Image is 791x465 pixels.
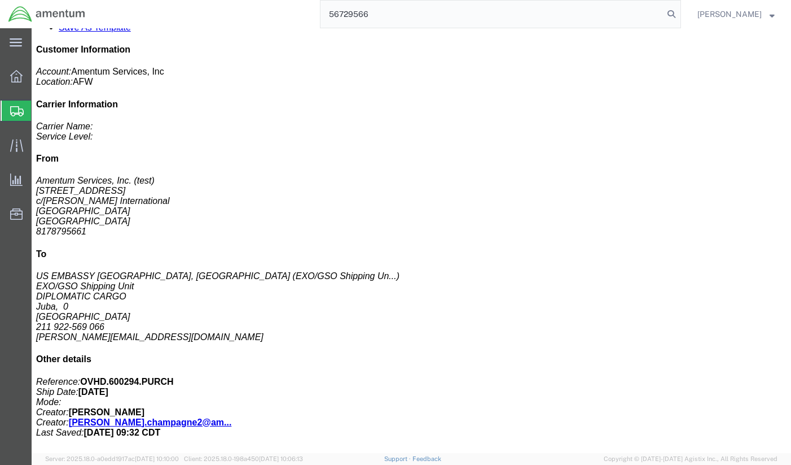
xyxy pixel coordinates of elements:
[320,1,663,28] input: Search for shipment number, reference number
[135,455,179,462] span: [DATE] 10:10:00
[697,8,762,20] span: Isabel Hermosillo
[184,455,303,462] span: Client: 2025.18.0-198a450
[45,455,179,462] span: Server: 2025.18.0-a0edd1917ac
[697,7,775,21] button: [PERSON_NAME]
[604,454,777,464] span: Copyright © [DATE]-[DATE] Agistix Inc., All Rights Reserved
[384,455,412,462] a: Support
[259,455,303,462] span: [DATE] 10:06:13
[32,28,791,453] iframe: FS Legacy Container
[8,6,86,23] img: logo
[412,455,441,462] a: Feedback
